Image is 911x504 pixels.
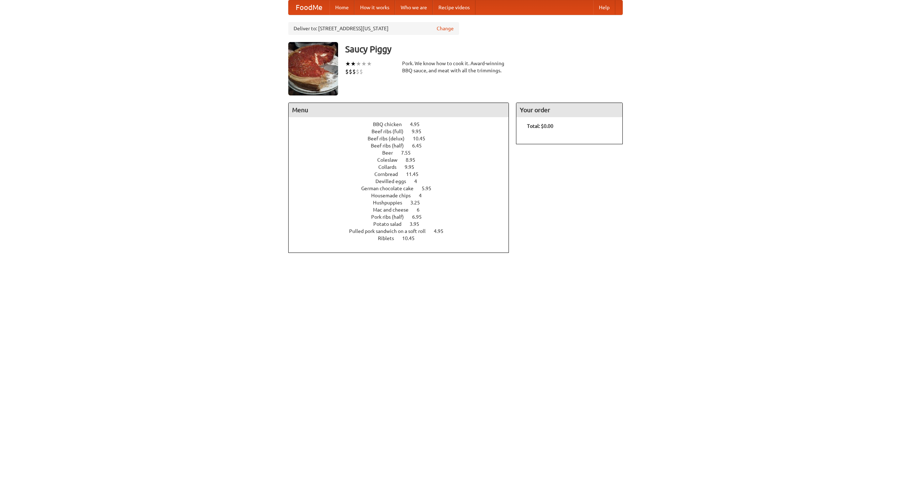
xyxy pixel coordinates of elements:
span: 8.95 [406,157,422,163]
span: Cornbread [374,171,405,177]
a: Riblets 10.45 [378,235,428,241]
a: Hushpuppies 3.25 [373,200,433,206]
span: Beef ribs (full) [372,129,411,134]
a: Change [437,25,454,32]
span: 7.55 [401,150,418,156]
a: How it works [354,0,395,15]
a: Who we are [395,0,433,15]
span: Mac and cheese [373,207,416,213]
a: Mac and cheese 6 [373,207,433,213]
a: Housemade chips 4 [371,193,435,198]
a: Recipe videos [433,0,475,15]
a: Potato salad 3.95 [373,221,432,227]
span: Housemade chips [371,193,418,198]
a: Beer 7.55 [382,150,424,156]
div: Deliver to: [STREET_ADDRESS][US_STATE] [288,22,459,35]
span: BBQ chicken [373,121,409,127]
span: 6.45 [412,143,429,149]
a: Coleslaw 8.95 [377,157,428,163]
span: Beer [382,150,400,156]
span: Potato salad [373,221,409,227]
li: $ [352,68,356,76]
span: 9.95 [405,164,421,170]
span: 3.95 [410,221,426,227]
b: Total: $0.00 [527,123,553,129]
span: 5.95 [422,186,438,191]
a: German chocolate cake 5.95 [361,186,444,191]
a: Beef ribs (full) 9.95 [372,129,435,134]
span: 3.25 [410,200,427,206]
span: 4 [419,193,429,198]
h4: Menu [289,103,509,117]
div: Pork. We know how to cook it. Award-winning BBQ sauce, and meat with all the trimmings. [402,60,509,74]
span: Beef ribs (half) [371,143,411,149]
a: FoodMe [289,0,330,15]
a: BBQ chicken 4.95 [373,121,433,127]
li: $ [345,68,349,76]
span: 6.95 [412,214,429,220]
span: 4.95 [434,228,451,234]
li: $ [349,68,352,76]
li: ★ [361,60,367,68]
span: Coleslaw [377,157,405,163]
span: Collards [378,164,404,170]
span: 11.45 [406,171,426,177]
a: Pork ribs (half) 6.95 [371,214,435,220]
span: 6 [417,207,427,213]
span: 9.95 [412,129,428,134]
span: Riblets [378,235,401,241]
a: Help [593,0,615,15]
a: Cornbread 11.45 [374,171,432,177]
a: Beef ribs (half) 6.45 [371,143,435,149]
img: angular.jpg [288,42,338,95]
span: 10.45 [402,235,422,241]
a: Pulled pork sandwich on a soft roll 4.95 [349,228,457,234]
span: German chocolate cake [361,186,421,191]
a: Beef ribs (delux) 10.45 [368,136,438,141]
span: Devilled eggs [375,178,413,184]
li: $ [356,68,359,76]
span: Pork ribs (half) [371,214,411,220]
a: Devilled eggs 4 [375,178,430,184]
li: ★ [345,60,351,68]
span: Beef ribs (delux) [368,136,412,141]
li: ★ [356,60,361,68]
h3: Saucy Piggy [345,42,623,56]
span: 4.95 [410,121,427,127]
span: Pulled pork sandwich on a soft roll [349,228,433,234]
span: 4 [414,178,424,184]
span: Hushpuppies [373,200,409,206]
li: ★ [351,60,356,68]
li: $ [359,68,363,76]
h4: Your order [516,103,622,117]
span: 10.45 [413,136,432,141]
a: Collards 9.95 [378,164,427,170]
li: ★ [367,60,372,68]
a: Home [330,0,354,15]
